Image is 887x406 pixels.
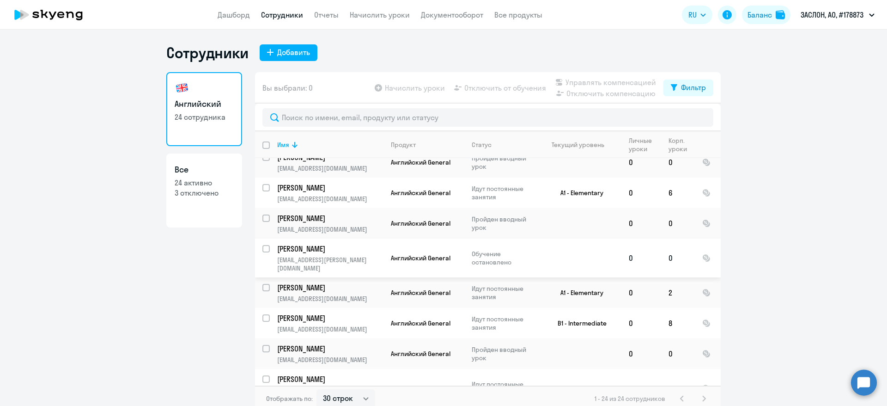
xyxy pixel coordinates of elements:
[661,178,695,208] td: 6
[277,195,383,203] p: [EMAIL_ADDRESS][DOMAIN_NAME]
[277,141,383,149] div: Имя
[621,338,661,369] td: 0
[391,254,450,262] span: Английский General
[350,10,410,19] a: Начислить уроки
[166,154,242,228] a: Все24 активно3 отключено
[277,213,383,223] a: [PERSON_NAME]
[663,80,713,96] button: Фильтр
[472,284,535,301] p: Идут постоянные занятия
[472,141,492,149] div: Статус
[175,178,234,188] p: 24 активно
[801,9,863,20] p: ЗАСЛОН, АО, #178873
[535,178,621,208] td: A1 - Elementary
[472,185,535,201] p: Идут постоянные занятия
[421,10,483,19] a: Документооборот
[535,308,621,338] td: B1 - Intermediate
[535,277,621,308] td: A1 - Elementary
[266,394,313,403] span: Отображать по:
[391,189,450,197] span: Английский General
[621,239,661,277] td: 0
[552,141,604,149] div: Текущий уровень
[472,345,535,362] p: Пройден вводный урок
[494,10,542,19] a: Все продукты
[742,6,790,24] button: Балансbalance
[621,277,661,308] td: 0
[277,244,382,254] p: [PERSON_NAME]
[262,82,313,93] span: Вы выбрали: 0
[277,313,383,323] a: [PERSON_NAME]
[277,256,383,272] p: [EMAIL_ADDRESS][PERSON_NAME][DOMAIN_NAME]
[314,10,339,19] a: Отчеты
[166,72,242,146] a: Английский24 сотрудника
[668,136,688,153] div: Корп. уроки
[277,356,383,364] p: [EMAIL_ADDRESS][DOMAIN_NAME]
[391,141,464,149] div: Продукт
[277,213,382,223] p: [PERSON_NAME]
[391,219,450,228] span: Английский General
[277,374,383,384] a: [PERSON_NAME]
[277,344,383,354] a: [PERSON_NAME]
[262,108,713,127] input: Поиск по имени, email, продукту или статусу
[391,384,450,393] span: Английский General
[175,98,234,110] h3: Английский
[277,325,383,333] p: [EMAIL_ADDRESS][DOMAIN_NAME]
[682,6,712,24] button: RU
[688,9,697,20] span: RU
[277,374,382,384] p: [PERSON_NAME]
[277,183,382,193] p: [PERSON_NAME]
[175,80,189,95] img: english
[277,344,382,354] p: [PERSON_NAME]
[277,47,310,58] div: Добавить
[261,10,303,19] a: Сотрудники
[661,208,695,239] td: 0
[277,164,383,172] p: [EMAIL_ADDRESS][DOMAIN_NAME]
[277,183,383,193] a: [PERSON_NAME]
[472,141,535,149] div: Статус
[472,215,535,232] p: Пройден вводный урок
[661,308,695,338] td: 8
[277,244,383,254] a: [PERSON_NAME]
[621,308,661,338] td: 0
[629,136,655,153] div: Личные уроки
[621,147,661,178] td: 0
[277,283,383,293] a: [PERSON_NAME]
[472,154,535,171] p: Пройден вводный урок
[175,164,234,176] h3: Все
[391,289,450,297] span: Английский General
[668,136,694,153] div: Корп. уроки
[621,208,661,239] td: 0
[595,394,665,403] span: 1 - 24 из 24 сотрудников
[796,4,879,26] button: ЗАСЛОН, АО, #178873
[661,239,695,277] td: 0
[621,178,661,208] td: 0
[260,44,317,61] button: Добавить
[277,283,382,293] p: [PERSON_NAME]
[661,147,695,178] td: 0
[543,141,621,149] div: Текущий уровень
[472,315,535,332] p: Идут постоянные занятия
[218,10,250,19] a: Дашборд
[175,188,234,198] p: 3 отключено
[277,313,382,323] p: [PERSON_NAME]
[747,9,772,20] div: Баланс
[629,136,661,153] div: Личные уроки
[661,338,695,369] td: 0
[277,141,289,149] div: Имя
[175,112,234,122] p: 24 сотрудника
[391,158,450,166] span: Английский General
[776,10,785,19] img: balance
[661,277,695,308] td: 2
[472,380,535,397] p: Идут постоянные занятия
[472,250,535,266] p: Обучение остановлено
[391,350,450,358] span: Английский General
[391,141,416,149] div: Продукт
[391,319,450,327] span: Английский General
[166,43,249,62] h1: Сотрудники
[277,225,383,234] p: [EMAIL_ADDRESS][DOMAIN_NAME]
[681,82,706,93] div: Фильтр
[277,295,383,303] p: [EMAIL_ADDRESS][DOMAIN_NAME]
